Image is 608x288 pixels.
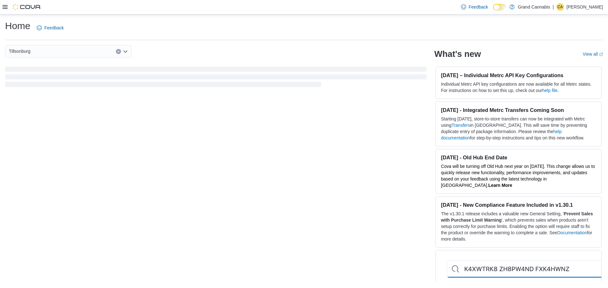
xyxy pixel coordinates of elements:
p: Starting [DATE], store-to-store transfers can now be integrated with Metrc using in [GEOGRAPHIC_D... [441,116,596,141]
a: Learn More [488,183,512,188]
h3: [DATE] - Integrated Metrc Transfers Coming Soon [441,107,596,113]
input: Dark Mode [493,4,506,10]
div: Christine Atack [556,3,564,11]
h3: [DATE] - Old Hub End Date [441,154,596,161]
span: Feedback [469,4,488,10]
a: Transfers [452,123,470,128]
a: Feedback [459,1,491,13]
span: Cova will be turning off Old Hub next year on [DATE]. This change allows us to quickly release ne... [441,164,595,188]
p: Grand Cannabis [518,3,550,11]
span: Feedback [44,25,64,31]
p: Individual Metrc API key configurations are now available for all Metrc states. For instructions ... [441,81,596,94]
p: [PERSON_NAME] [567,3,603,11]
button: Clear input [116,49,121,54]
p: The v1.30.1 release includes a valuable new General Setting, ' ', which prevents sales when produ... [441,211,596,242]
h1: Home [5,20,30,32]
h2: What's new [434,49,481,59]
span: Loading [5,68,427,88]
h3: [DATE] – Individual Metrc API Key Configurations [441,72,596,78]
a: Documentation [557,230,587,235]
span: CA [558,3,563,11]
span: Tillsonburg [9,47,30,55]
button: Open list of options [123,49,128,54]
a: Feedback [34,21,66,34]
p: | [553,3,554,11]
a: View allExternal link [583,52,603,57]
a: help documentation [441,129,561,140]
svg: External link [599,52,603,56]
strong: Prevent Sales with Purchase Limit Warning [441,211,593,223]
a: help file [542,88,557,93]
img: Cova [13,4,41,10]
h3: [DATE] - New Compliance Feature Included in v1.30.1 [441,202,596,208]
